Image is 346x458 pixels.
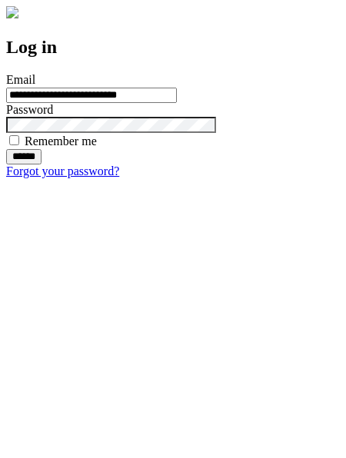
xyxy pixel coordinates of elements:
[6,73,35,86] label: Email
[6,164,119,178] a: Forgot your password?
[6,6,18,18] img: logo-4e3dc11c47720685a147b03b5a06dd966a58ff35d612b21f08c02c0306f2b779.png
[6,103,53,116] label: Password
[6,37,340,58] h2: Log in
[25,134,97,148] label: Remember me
